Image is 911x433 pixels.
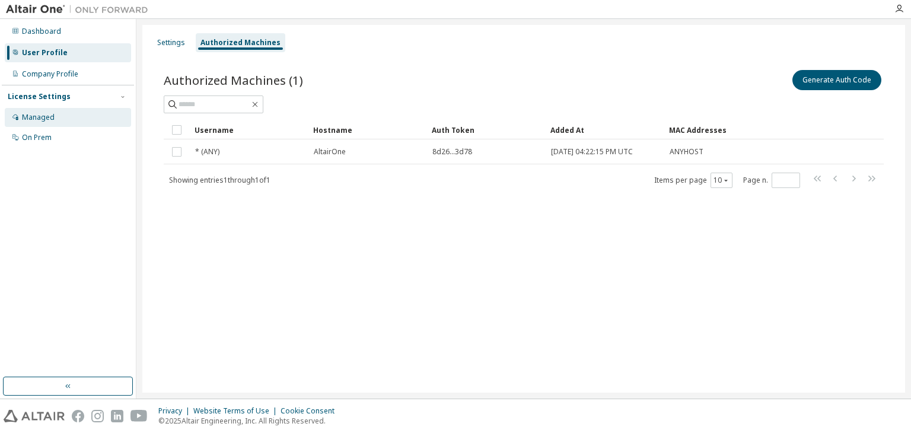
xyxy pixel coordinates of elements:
[670,147,703,157] span: ANYHOST
[22,48,68,58] div: User Profile
[157,38,185,47] div: Settings
[111,410,123,422] img: linkedin.svg
[8,92,71,101] div: License Settings
[72,410,84,422] img: facebook.svg
[743,173,800,188] span: Page n.
[654,173,732,188] span: Items per page
[158,416,342,426] p: © 2025 Altair Engineering, Inc. All Rights Reserved.
[200,38,281,47] div: Authorized Machines
[550,120,660,139] div: Added At
[22,133,52,142] div: On Prem
[551,147,633,157] span: [DATE] 04:22:15 PM UTC
[4,410,65,422] img: altair_logo.svg
[6,4,154,15] img: Altair One
[22,27,61,36] div: Dashboard
[193,406,281,416] div: Website Terms of Use
[713,176,730,185] button: 10
[169,175,270,185] span: Showing entries 1 through 1 of 1
[432,147,472,157] span: 8d26...3d78
[158,406,193,416] div: Privacy
[432,120,541,139] div: Auth Token
[281,406,342,416] div: Cookie Consent
[195,120,304,139] div: Username
[164,72,303,88] span: Authorized Machines (1)
[130,410,148,422] img: youtube.svg
[22,69,78,79] div: Company Profile
[195,147,219,157] span: * (ANY)
[313,120,422,139] div: Hostname
[91,410,104,422] img: instagram.svg
[792,70,881,90] button: Generate Auth Code
[22,113,55,122] div: Managed
[314,147,346,157] span: AltairOne
[669,120,759,139] div: MAC Addresses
